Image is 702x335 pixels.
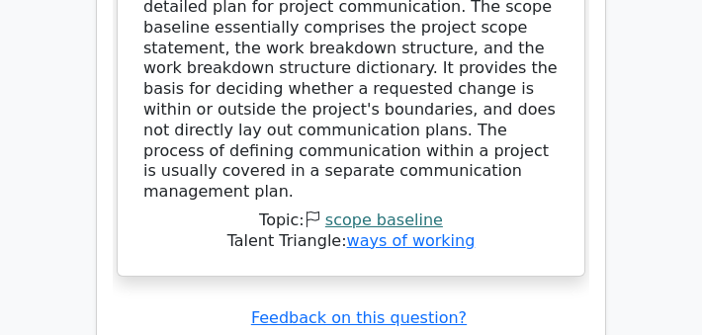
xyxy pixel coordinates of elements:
a: scope baseline [325,210,443,229]
a: ways of working [347,231,476,250]
div: Topic: [132,210,570,231]
a: Feedback on this question? [251,308,467,327]
div: Talent Triangle: [132,210,570,252]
